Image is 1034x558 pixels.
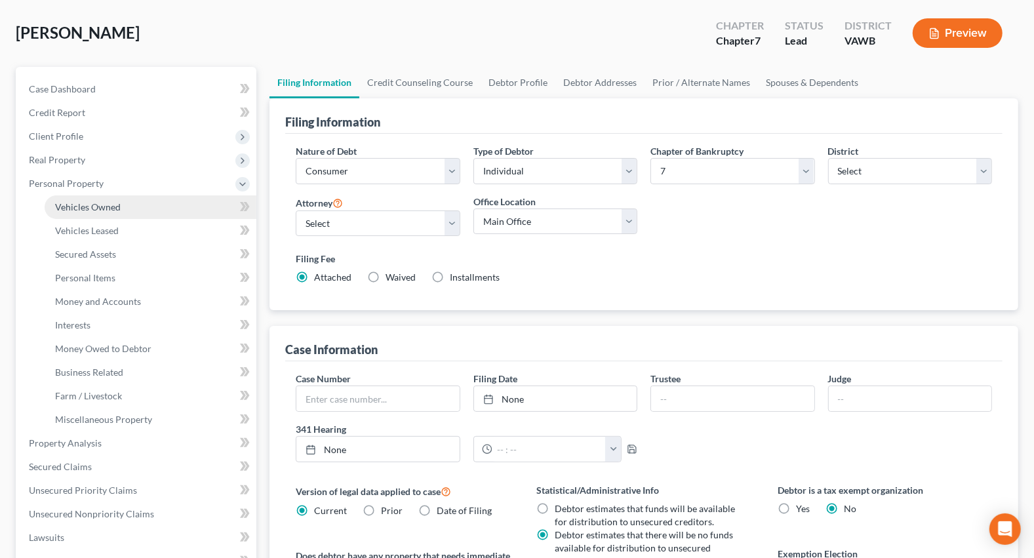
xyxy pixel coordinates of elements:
span: Credit Report [29,107,85,118]
span: Money Owed to Debtor [55,343,151,354]
a: Money and Accounts [45,290,256,313]
span: Property Analysis [29,437,102,448]
a: Miscellaneous Property [45,408,256,431]
label: Nature of Debt [296,144,357,158]
span: Lawsuits [29,532,64,543]
span: Yes [796,503,810,514]
a: Secured Claims [18,455,256,479]
div: VAWB [845,33,892,49]
span: Client Profile [29,130,83,142]
div: Case Information [285,342,378,357]
input: Enter case number... [296,386,459,411]
a: Spouses & Dependents [758,67,866,98]
a: Unsecured Priority Claims [18,479,256,502]
span: Secured Claims [29,461,92,472]
a: Case Dashboard [18,77,256,101]
span: Miscellaneous Property [55,414,152,425]
div: Status [785,18,824,33]
a: Business Related [45,361,256,384]
label: Chapter of Bankruptcy [650,144,744,158]
a: Farm / Livestock [45,384,256,408]
span: Prior [381,505,403,516]
div: Filing Information [285,114,380,130]
span: Installments [450,271,500,283]
span: Waived [386,271,416,283]
a: Debtor Profile [481,67,555,98]
input: -- [829,386,991,411]
label: District [828,144,859,158]
a: Debtor Addresses [555,67,645,98]
span: Interests [55,319,90,330]
a: Credit Counseling Course [359,67,481,98]
a: Money Owed to Debtor [45,337,256,361]
label: Trustee [650,372,681,386]
label: Version of legal data applied to case [296,483,510,499]
div: Chapter [716,18,764,33]
label: Filing Fee [296,252,992,266]
span: 7 [755,34,761,47]
button: Preview [913,18,1003,48]
input: -- [651,386,814,411]
label: Type of Debtor [473,144,534,158]
span: Business Related [55,367,123,378]
label: 341 Hearing [289,422,644,436]
label: Case Number [296,372,351,386]
a: Prior / Alternate Names [645,67,758,98]
a: Unsecured Nonpriority Claims [18,502,256,526]
div: Chapter [716,33,764,49]
a: Secured Assets [45,243,256,266]
label: Filing Date [473,372,517,386]
span: Vehicles Owned [55,201,121,212]
a: Vehicles Owned [45,195,256,219]
a: Lawsuits [18,526,256,549]
span: Debtor estimates that funds will be available for distribution to unsecured creditors. [555,503,736,527]
label: Attorney [296,195,343,210]
span: Money and Accounts [55,296,141,307]
span: Secured Assets [55,249,116,260]
span: Vehicles Leased [55,225,119,236]
a: Interests [45,313,256,337]
a: None [296,437,459,462]
span: Unsecured Nonpriority Claims [29,508,154,519]
label: Debtor is a tax exempt organization [778,483,992,497]
a: None [474,386,637,411]
input: -- : -- [492,437,606,462]
span: Personal Items [55,272,115,283]
span: Case Dashboard [29,83,96,94]
label: Judge [828,372,852,386]
span: [PERSON_NAME] [16,23,140,42]
span: Personal Property [29,178,104,189]
span: Farm / Livestock [55,390,122,401]
div: Lead [785,33,824,49]
span: No [844,503,856,514]
span: Attached [314,271,351,283]
label: Statistical/Administrative Info [537,483,751,497]
a: Property Analysis [18,431,256,455]
label: Office Location [473,195,536,209]
a: Personal Items [45,266,256,290]
span: Date of Filing [437,505,492,516]
span: Real Property [29,154,85,165]
a: Credit Report [18,101,256,125]
span: Unsecured Priority Claims [29,485,137,496]
a: Filing Information [269,67,359,98]
span: Current [314,505,347,516]
a: Vehicles Leased [45,219,256,243]
div: Open Intercom Messenger [989,513,1021,545]
div: District [845,18,892,33]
